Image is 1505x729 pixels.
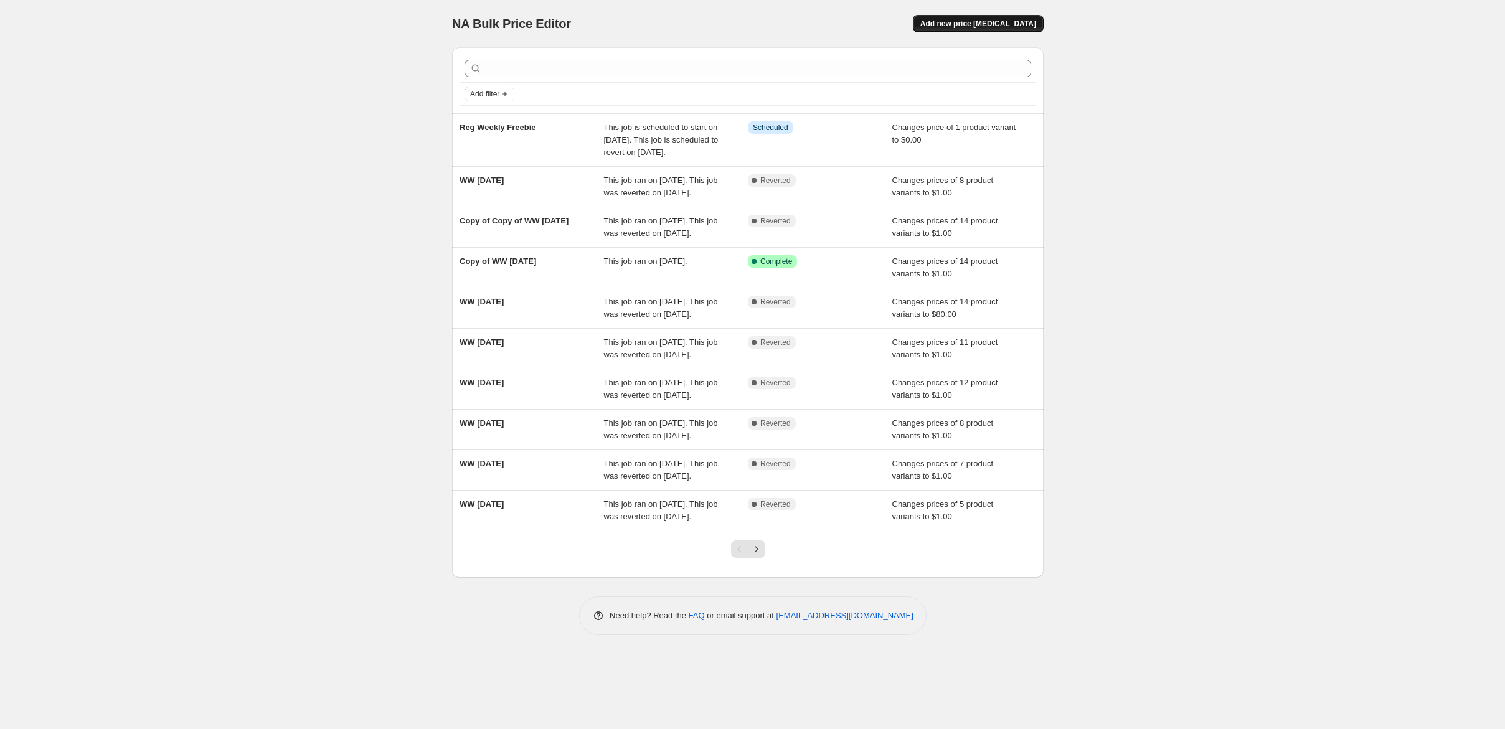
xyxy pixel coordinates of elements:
[452,17,571,31] span: NA Bulk Price Editor
[892,256,998,278] span: Changes prices of 14 product variants to $1.00
[760,176,791,186] span: Reverted
[760,418,791,428] span: Reverted
[776,611,913,620] a: [EMAIL_ADDRESS][DOMAIN_NAME]
[760,297,791,307] span: Reverted
[460,418,504,428] span: WW [DATE]
[892,216,998,238] span: Changes prices of 14 product variants to $1.00
[604,176,718,197] span: This job ran on [DATE]. This job was reverted on [DATE].
[460,499,504,509] span: WW [DATE]
[892,123,1016,144] span: Changes price of 1 product variant to $0.00
[604,216,718,238] span: This job ran on [DATE]. This job was reverted on [DATE].
[892,459,994,481] span: Changes prices of 7 product variants to $1.00
[470,89,499,99] span: Add filter
[460,256,536,266] span: Copy of WW [DATE]
[753,123,788,133] span: Scheduled
[913,15,1044,32] button: Add new price [MEDICAL_DATA]
[460,378,504,387] span: WW [DATE]
[460,459,504,468] span: WW [DATE]
[604,499,718,521] span: This job ran on [DATE]. This job was reverted on [DATE].
[604,418,718,440] span: This job ran on [DATE]. This job was reverted on [DATE].
[465,87,514,101] button: Add filter
[604,256,687,266] span: This job ran on [DATE].
[892,176,994,197] span: Changes prices of 8 product variants to $1.00
[760,499,791,509] span: Reverted
[892,378,998,400] span: Changes prices of 12 product variants to $1.00
[610,611,689,620] span: Need help? Read the
[731,540,765,558] nav: Pagination
[460,176,504,185] span: WW [DATE]
[460,123,536,132] span: Reg Weekly Freebie
[892,499,994,521] span: Changes prices of 5 product variants to $1.00
[460,297,504,306] span: WW [DATE]
[689,611,705,620] a: FAQ
[892,337,998,359] span: Changes prices of 11 product variants to $1.00
[604,378,718,400] span: This job ran on [DATE]. This job was reverted on [DATE].
[920,19,1036,29] span: Add new price [MEDICAL_DATA]
[892,418,994,440] span: Changes prices of 8 product variants to $1.00
[604,337,718,359] span: This job ran on [DATE]. This job was reverted on [DATE].
[760,378,791,388] span: Reverted
[460,337,504,347] span: WW [DATE]
[604,459,718,481] span: This job ran on [DATE]. This job was reverted on [DATE].
[604,297,718,319] span: This job ran on [DATE]. This job was reverted on [DATE].
[460,216,569,225] span: Copy of Copy of WW [DATE]
[748,540,765,558] button: Next
[892,297,998,319] span: Changes prices of 14 product variants to $80.00
[760,337,791,347] span: Reverted
[705,611,776,620] span: or email support at
[604,123,719,157] span: This job is scheduled to start on [DATE]. This job is scheduled to revert on [DATE].
[760,216,791,226] span: Reverted
[760,256,792,266] span: Complete
[760,459,791,469] span: Reverted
